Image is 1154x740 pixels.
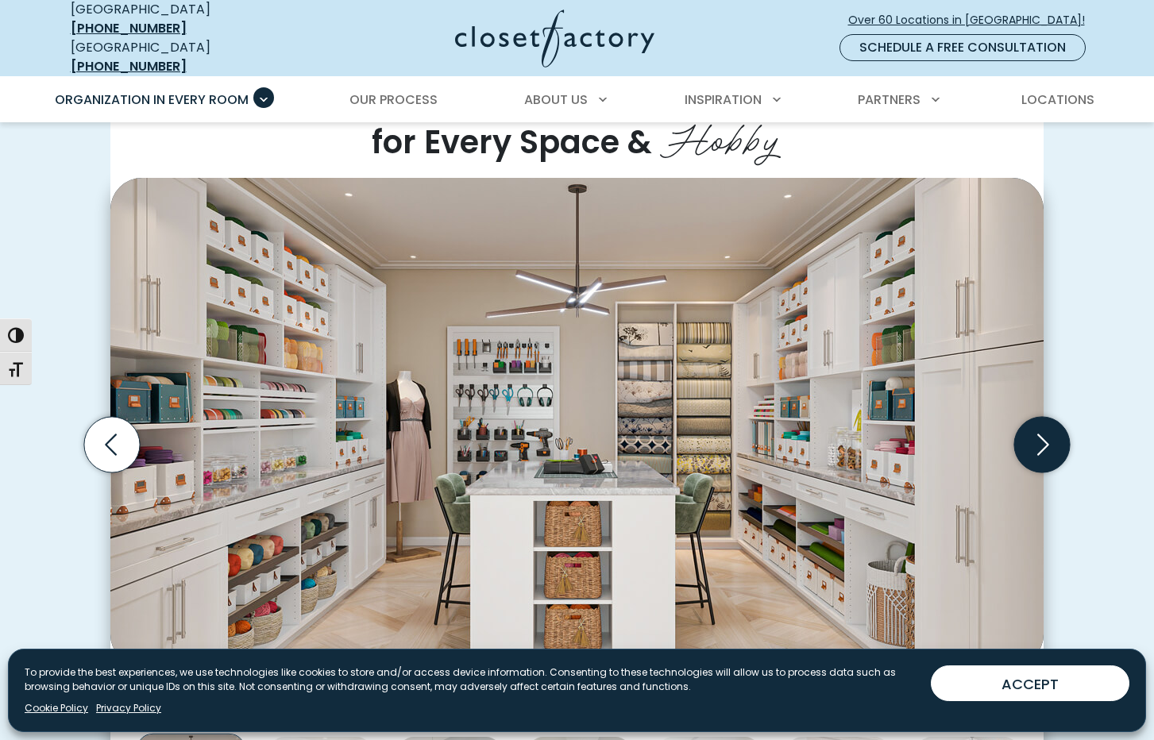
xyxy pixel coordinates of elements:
[1021,91,1094,109] span: Locations
[25,701,88,715] a: Cookie Policy
[96,701,161,715] a: Privacy Policy
[848,12,1098,29] span: Over 60 Locations in [GEOGRAPHIC_DATA]!
[524,91,588,109] span: About Us
[110,178,1044,666] img: Craft room Shaker cabinets with craft room accessories including ribbon dispensers, fabric pull-o...
[44,78,1111,122] nav: Primary Menu
[847,6,1098,34] a: Over 60 Locations in [GEOGRAPHIC_DATA]!
[349,91,438,109] span: Our Process
[685,91,762,109] span: Inspiration
[55,91,249,109] span: Organization in Every Room
[839,34,1086,61] a: Schedule a Free Consultation
[660,103,783,167] span: Hobby
[71,57,187,75] a: [PHONE_NUMBER]
[931,665,1129,701] button: ACCEPT
[25,665,918,694] p: To provide the best experiences, we use technologies like cookies to store and/or access device i...
[858,91,920,109] span: Partners
[455,10,654,67] img: Closet Factory Logo
[71,19,187,37] a: [PHONE_NUMBER]
[71,38,301,76] div: [GEOGRAPHIC_DATA]
[78,410,146,479] button: Previous slide
[372,120,652,164] span: for Every Space &
[1008,410,1076,479] button: Next slide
